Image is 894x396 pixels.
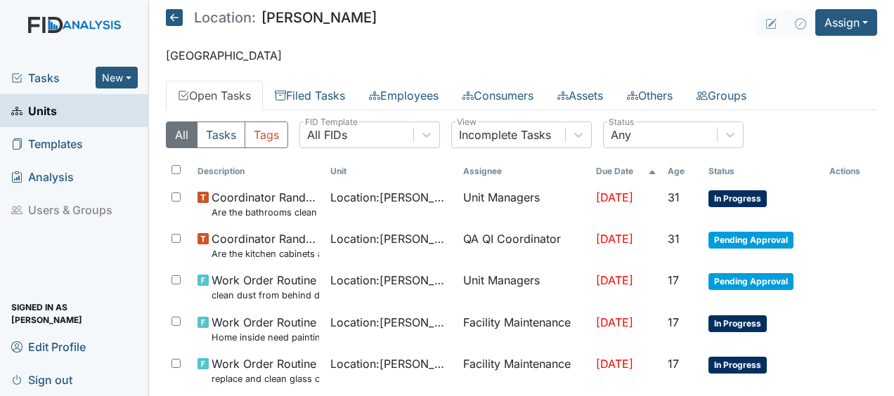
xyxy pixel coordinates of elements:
span: 31 [668,190,680,204]
a: Filed Tasks [263,81,357,110]
span: Work Order Routine clean dust from behind dryer [212,272,319,302]
span: Edit Profile [11,336,86,357]
th: Toggle SortBy [192,159,325,183]
td: QA QI Coordinator [458,225,590,266]
span: [DATE] [596,357,633,371]
h5: [PERSON_NAME] [166,9,377,26]
span: Location : [PERSON_NAME] [330,272,452,289]
div: All FIDs [307,126,347,143]
a: Open Tasks [166,81,263,110]
span: 17 [668,315,679,329]
span: Work Order Routine replace and clean glass covers car port [212,355,319,385]
button: Tags [245,121,288,148]
th: Toggle SortBy [662,159,703,183]
th: Toggle SortBy [703,159,824,183]
div: Any [611,126,631,143]
th: Toggle SortBy [325,159,458,183]
span: In Progress [708,315,767,332]
p: [GEOGRAPHIC_DATA] [166,47,877,64]
a: Employees [357,81,451,110]
span: [DATE] [596,232,633,246]
span: Pending Approval [708,232,793,249]
button: All [166,121,197,148]
a: Consumers [451,81,545,110]
span: Sign out [11,369,72,390]
span: In Progress [708,190,767,207]
button: Tasks [197,121,245,148]
span: [DATE] [596,315,633,329]
input: Toggle All Rows Selected [171,165,181,174]
small: replace and clean glass covers car port [212,372,319,385]
span: Coordinator Random Are the kitchen cabinets and floors clean? [212,230,319,260]
small: Are the kitchen cabinets and floors clean? [212,247,319,260]
th: Toggle SortBy [590,159,662,183]
small: Are the bathrooms clean and in good repair? [212,206,319,219]
span: Units [11,100,57,121]
span: Work Order Routine Home inside need painting [212,314,319,344]
a: Tasks [11,70,96,86]
span: Location : [PERSON_NAME] [330,355,452,372]
small: clean dust from behind dryer [212,289,319,302]
div: Incomplete Tasks [459,126,551,143]
span: [DATE] [596,273,633,287]
th: Actions [824,159,877,183]
small: Home inside need painting [212,331,319,344]
span: 17 [668,357,679,371]
td: Facility Maintenance [458,308,590,350]
span: Location : [PERSON_NAME] [330,230,452,247]
span: 31 [668,232,680,246]
span: 17 [668,273,679,287]
td: Unit Managers [458,266,590,308]
span: Location: [194,11,256,25]
a: Groups [685,81,758,110]
span: Coordinator Random Are the bathrooms clean and in good repair? [212,189,319,219]
a: Assets [545,81,615,110]
span: Location : [PERSON_NAME] [330,314,452,331]
span: [DATE] [596,190,633,204]
td: Facility Maintenance [458,350,590,391]
span: Templates [11,133,83,154]
th: Assignee [458,159,590,183]
div: Type filter [166,121,288,148]
td: Unit Managers [458,183,590,225]
span: Location : [PERSON_NAME] [330,189,452,206]
span: Analysis [11,166,74,187]
button: Assign [815,9,877,36]
span: In Progress [708,357,767,374]
span: Signed in as [PERSON_NAME] [11,303,138,324]
button: New [96,67,138,88]
a: Others [615,81,685,110]
span: Pending Approval [708,273,793,290]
